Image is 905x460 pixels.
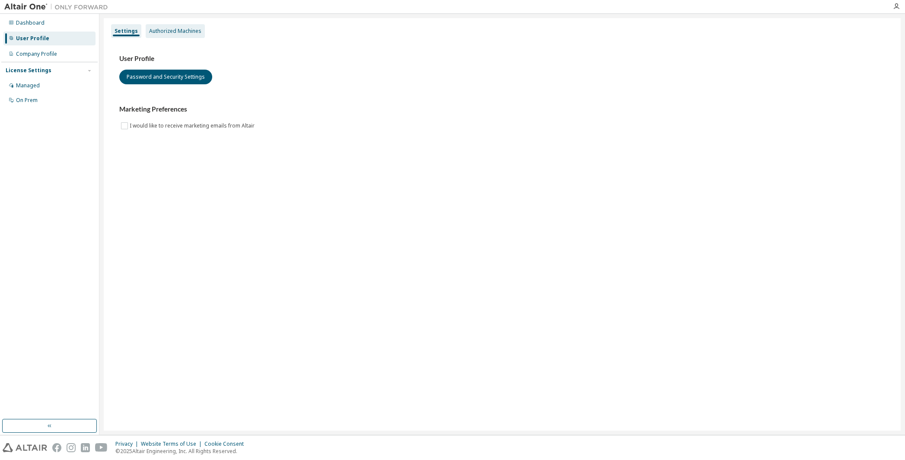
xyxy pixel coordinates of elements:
[115,447,249,455] p: © 2025 Altair Engineering, Inc. All Rights Reserved.
[6,67,51,74] div: License Settings
[81,443,90,452] img: linkedin.svg
[130,121,256,131] label: I would like to receive marketing emails from Altair
[149,28,201,35] div: Authorized Machines
[16,35,49,42] div: User Profile
[141,441,204,447] div: Website Terms of Use
[3,443,47,452] img: altair_logo.svg
[204,441,249,447] div: Cookie Consent
[16,82,40,89] div: Managed
[4,3,112,11] img: Altair One
[95,443,108,452] img: youtube.svg
[115,28,138,35] div: Settings
[67,443,76,452] img: instagram.svg
[119,70,212,84] button: Password and Security Settings
[119,105,885,114] h3: Marketing Preferences
[119,54,885,63] h3: User Profile
[16,19,45,26] div: Dashboard
[52,443,61,452] img: facebook.svg
[16,51,57,57] div: Company Profile
[115,441,141,447] div: Privacy
[16,97,38,104] div: On Prem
